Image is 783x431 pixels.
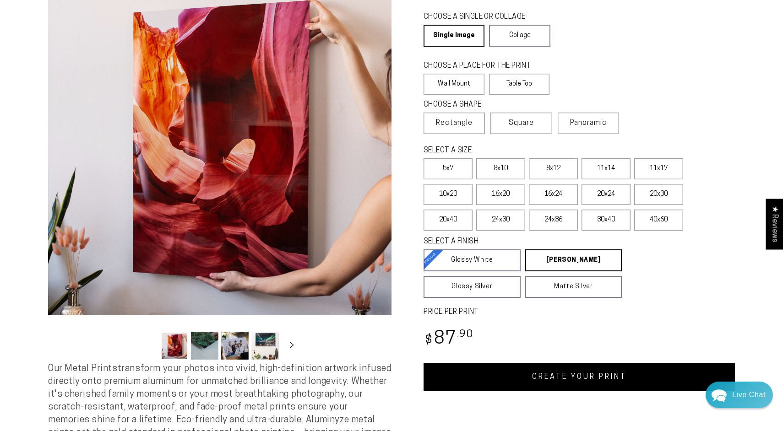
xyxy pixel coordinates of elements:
label: Wall Mount [424,74,484,95]
a: Collage [489,25,550,47]
label: 8x12 [529,158,578,179]
label: Table Top [489,74,550,95]
button: Load image 2 in gallery view [191,332,218,360]
a: Glossy White [424,249,521,271]
label: 20x30 [634,184,683,205]
span: $ [425,334,433,347]
button: Slide right [282,335,302,356]
label: 5x7 [424,158,473,179]
button: Load image 1 in gallery view [161,332,188,360]
legend: CHOOSE A SHAPE [424,100,543,110]
label: 20x24 [582,184,631,205]
button: Load image 4 in gallery view [251,332,279,360]
span: Rectangle [436,118,473,129]
legend: SELECT A FINISH [424,237,600,247]
a: Single Image [424,25,484,47]
div: Click to open Judge.me floating reviews tab [766,199,783,249]
legend: CHOOSE A SINGLE OR COLLAGE [424,12,542,22]
label: PRICE PER PRINT [424,307,735,318]
a: Matte Silver [525,276,622,298]
label: 24x30 [476,210,525,231]
label: 8x10 [476,158,525,179]
label: 10x20 [424,184,473,205]
div: Chat widget toggle [706,382,773,408]
label: 24x36 [529,210,578,231]
label: 16x20 [476,184,525,205]
legend: CHOOSE A PLACE FOR THE PRINT [424,61,541,71]
button: Slide left [138,335,158,356]
label: 11x14 [582,158,631,179]
div: Contact Us Directly [732,382,766,408]
legend: SELECT A SIZE [424,145,607,156]
label: 16x24 [529,184,578,205]
label: 11x17 [634,158,683,179]
a: [PERSON_NAME] [525,249,622,271]
span: Panoramic [570,119,607,127]
label: 30x40 [582,210,631,231]
label: 20x40 [424,210,473,231]
a: Glossy Silver [424,276,521,298]
label: 40x60 [634,210,683,231]
button: Load image 3 in gallery view [221,332,249,360]
sup: .90 [457,329,473,340]
span: Square [509,118,534,129]
a: CREATE YOUR PRINT [424,363,735,391]
bdi: 87 [424,330,473,348]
